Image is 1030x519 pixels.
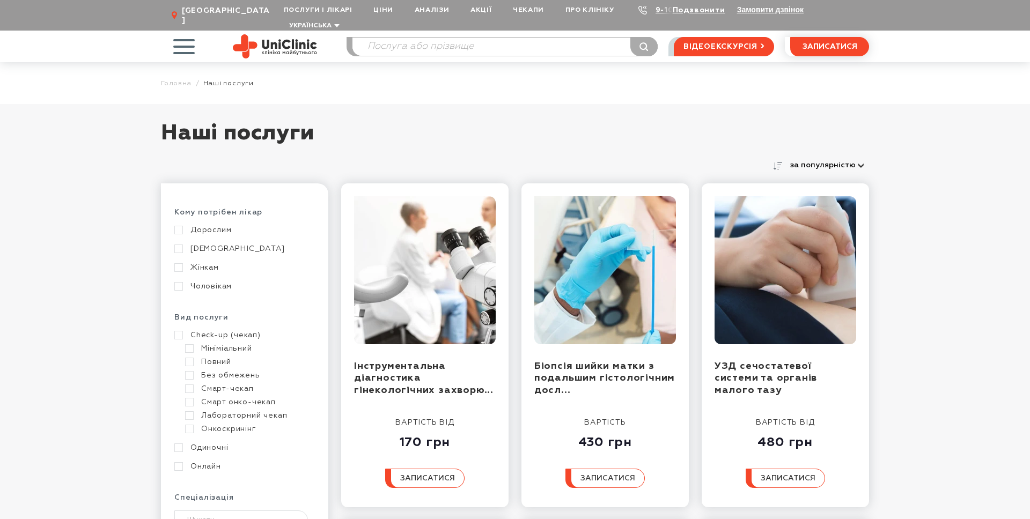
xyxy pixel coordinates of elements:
[174,281,312,291] a: Чоловікам
[395,419,454,426] span: вартість від
[737,5,804,14] button: Замовити дзвінок
[174,207,315,225] div: Кому потрібен лікар
[185,357,312,367] a: Повний
[185,384,312,394] a: Смарт-чекап
[174,225,312,235] a: Дорослим
[673,6,725,14] a: Подзвонити
[174,330,312,340] a: Check-up (чекап)
[746,469,825,488] button: записатися
[174,244,312,254] a: [DEMOGRAPHIC_DATA]
[790,37,869,56] button: записатися
[354,196,496,344] img: Інструментальна діагностика гінекологічних захворювань
[182,6,273,25] span: [GEOGRAPHIC_DATA]
[233,34,317,58] img: Uniclinic
[185,370,312,380] a: Без обмежень
[185,344,312,353] a: Мініміальний
[174,462,312,471] a: Онлайн
[656,6,679,14] a: 9-103
[185,397,312,407] a: Смарт онко-чекап
[565,469,645,488] button: записатися
[174,313,315,330] div: Вид послуги
[174,263,312,272] a: Жінкам
[203,79,254,87] span: Наші послуги
[785,158,869,173] button: за популярністю
[185,424,312,434] a: Онкоскринінг
[683,38,757,56] span: відеоекскурсія
[286,22,340,30] button: Українська
[289,23,332,29] span: Українська
[715,361,817,395] a: УЗД сечостатевої системи та органів малого тазу
[761,474,815,482] span: записатися
[803,43,857,50] span: записатися
[174,493,315,510] div: Спеціалізація
[385,428,465,450] div: 170 грн
[161,79,192,87] a: Головна
[580,474,635,482] span: записатися
[584,419,626,426] span: вартість
[565,428,645,450] div: 430 грн
[746,428,825,450] div: 480 грн
[534,361,675,395] a: Біопсія шийки матки з подальшим гістологічним досл...
[674,37,774,56] a: відеоекскурсія
[352,38,657,56] input: Послуга або прізвище
[715,196,856,344] img: УЗД сечостатевої системи та органів малого тазу
[400,474,455,482] span: записатися
[534,196,676,344] img: Біопсія шийки матки з подальшим гістологічним дослідженням
[174,443,312,453] a: Одиночні
[354,361,494,395] a: Інструментальна діагностика гінекологічних захворю...
[185,411,312,420] a: Лабораторний чекап
[756,419,815,426] span: вартість від
[385,469,465,488] button: записатися
[161,120,869,158] h1: Наші послуги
